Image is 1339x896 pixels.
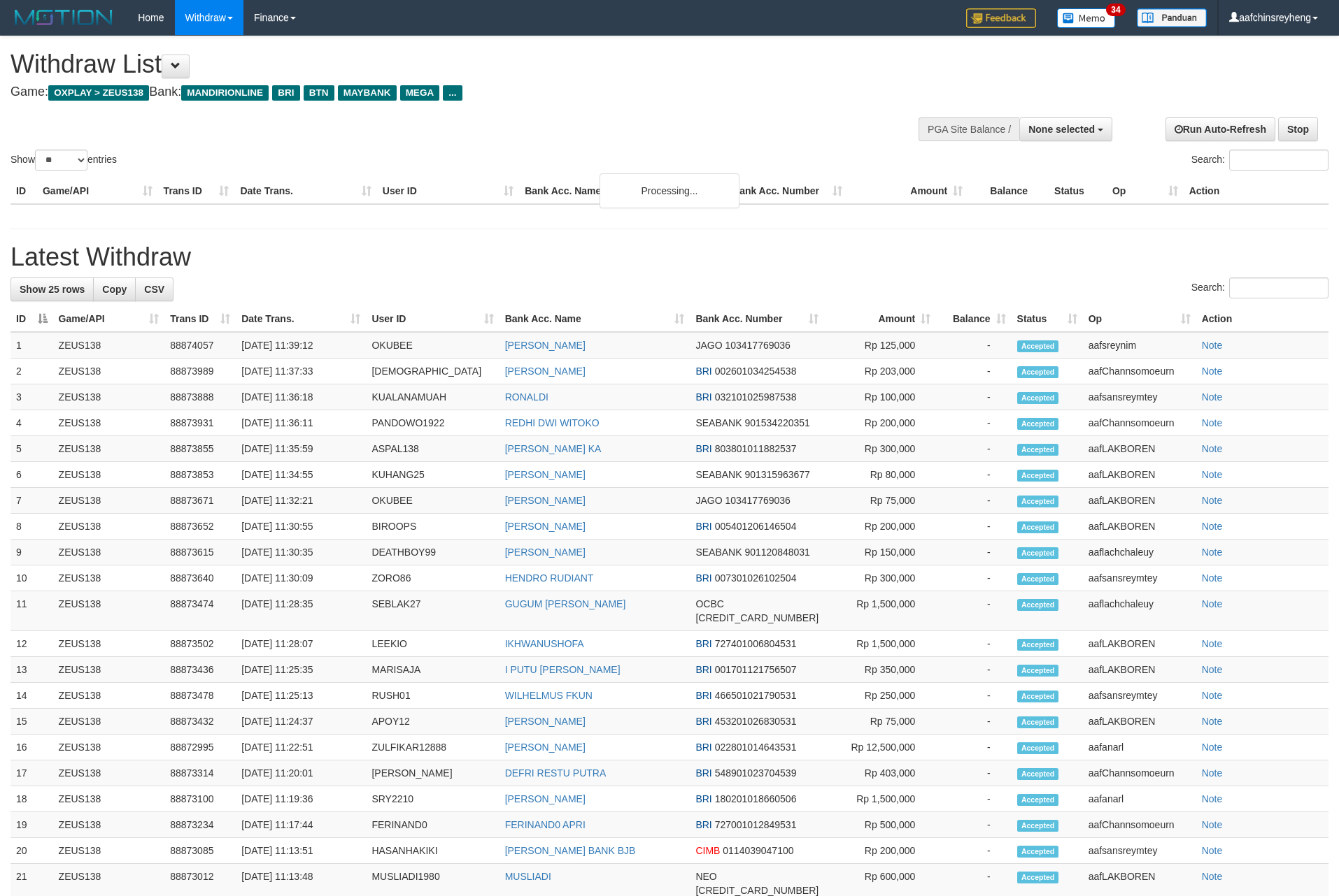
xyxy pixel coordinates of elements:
a: HENDRO RUDIANT [505,572,594,584]
th: Date Trans. [234,178,376,204]
td: - [936,657,1011,683]
a: Note [1202,767,1223,779]
td: aafsansreymtey [1083,565,1196,591]
td: - [936,735,1011,760]
td: 2 [10,359,53,384]
td: 88873100 [164,786,236,812]
td: - [936,709,1011,735]
td: [DATE] 11:32:21 [236,488,366,514]
td: - [936,332,1011,359]
td: SRY2210 [366,786,499,812]
td: - [936,436,1011,462]
td: Rp 200,000 [824,514,936,540]
td: 88873640 [164,565,236,591]
td: ZEUS138 [53,514,165,540]
a: Note [1202,664,1223,675]
td: 88873234 [164,812,236,838]
td: [DATE] 11:24:37 [236,709,366,735]
td: 88873855 [164,436,236,462]
th: Status [1049,178,1107,204]
span: Copy 002601034254538 to clipboard [715,366,797,377]
a: Note [1202,845,1223,856]
span: Accepted [1017,742,1059,754]
span: Copy 803801011882537 to clipboard [715,443,797,454]
span: MEGA [400,85,440,101]
td: Rp 80,000 [824,462,936,488]
td: OKUBEE [366,332,499,359]
span: Accepted [1017,547,1059,559]
td: 88873478 [164,683,236,709]
a: Copy [93,277,136,301]
td: - [936,683,1011,709]
h4: Game: Bank: [10,85,879,99]
span: BRI [695,664,711,675]
th: Bank Acc. Name [519,178,727,204]
td: ZEUS138 [53,631,165,657]
td: aafLAKBOREN [1083,631,1196,657]
button: None selected [1019,117,1112,141]
td: Rp 1,500,000 [824,591,936,631]
th: Game/API [37,178,158,204]
a: Note [1202,417,1223,428]
span: BRI [695,638,711,649]
a: [PERSON_NAME] [505,495,586,506]
span: BRI [695,366,711,377]
td: [DEMOGRAPHIC_DATA] [366,359,499,384]
td: 12 [10,631,53,657]
span: BRI [695,391,711,403]
td: 88873853 [164,462,236,488]
span: BRI [695,690,711,701]
td: Rp 203,000 [824,359,936,384]
span: Accepted [1017,444,1059,456]
td: 88873989 [164,359,236,384]
td: [DATE] 11:28:35 [236,591,366,631]
td: aafLAKBOREN [1083,514,1196,540]
td: 88873615 [164,540,236,565]
td: [DATE] 11:22:51 [236,735,366,760]
img: Button%20Memo.svg [1057,8,1116,28]
td: [DATE] 11:28:07 [236,631,366,657]
th: ID: activate to sort column descending [10,306,53,332]
th: ID [10,178,37,204]
td: ZEUS138 [53,384,165,410]
td: [DATE] 11:37:33 [236,359,366,384]
td: ZEUS138 [53,760,165,786]
th: Op: activate to sort column ascending [1083,306,1196,332]
select: Showentries [35,150,87,171]
th: User ID: activate to sort column ascending [366,306,499,332]
th: Amount: activate to sort column ascending [824,306,936,332]
td: Rp 125,000 [824,332,936,359]
label: Search: [1191,150,1329,171]
span: Accepted [1017,599,1059,611]
span: Copy 005401206146504 to clipboard [715,521,797,532]
span: Copy 693817527163 to clipboard [695,612,819,623]
span: BRI [695,443,711,454]
a: Note [1202,598,1223,609]
a: Note [1202,819,1223,830]
td: 19 [10,812,53,838]
a: [PERSON_NAME] [505,521,586,532]
td: Rp 75,000 [824,488,936,514]
img: MOTION_logo.png [10,7,117,28]
td: ZORO86 [366,565,499,591]
span: Accepted [1017,768,1059,780]
span: OXPLAY > ZEUS138 [48,85,149,101]
span: Accepted [1017,340,1059,352]
th: Action [1184,178,1329,204]
td: [DATE] 11:30:55 [236,514,366,540]
span: BRI [695,521,711,532]
span: MAYBANK [338,85,397,101]
td: 10 [10,565,53,591]
span: BRI [695,716,711,727]
a: Note [1202,340,1223,351]
a: IKHWANUSHOFA [505,638,584,649]
td: 7 [10,488,53,514]
td: MARISAJA [366,657,499,683]
th: Balance: activate to sort column ascending [936,306,1011,332]
td: 16 [10,735,53,760]
td: ASPAL138 [366,436,499,462]
span: SEABANK [695,547,742,558]
td: 13 [10,657,53,683]
td: [DATE] 11:39:12 [236,332,366,359]
a: Note [1202,716,1223,727]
